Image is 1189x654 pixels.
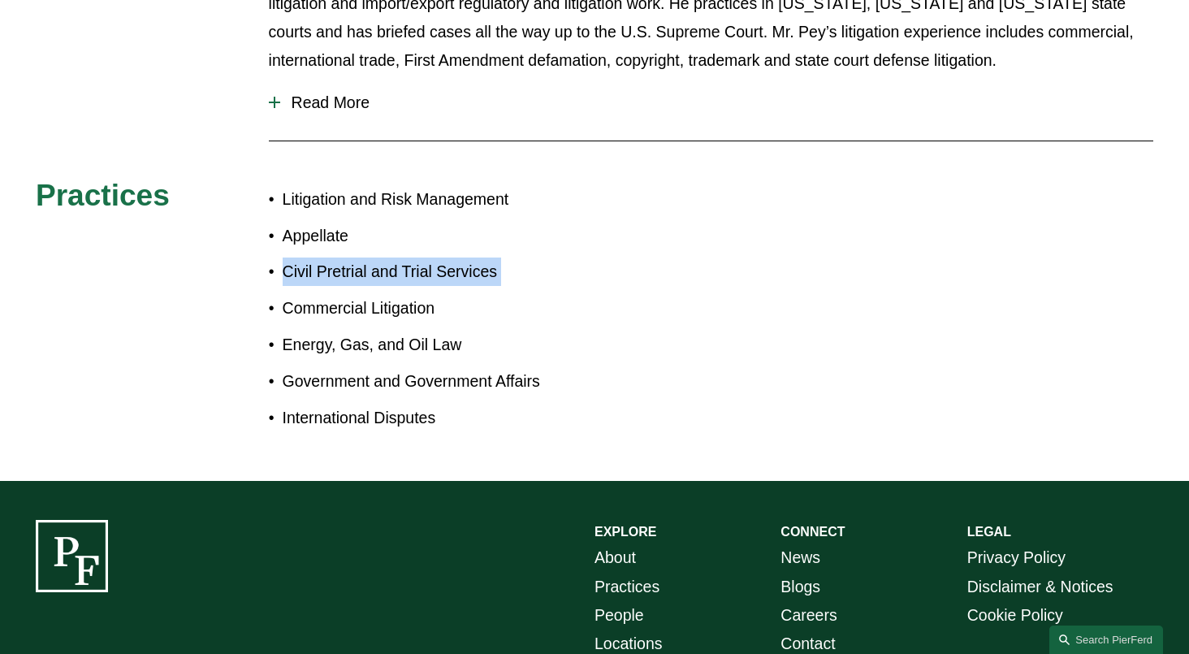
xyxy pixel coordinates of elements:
strong: EXPLORE [594,525,656,539]
p: Litigation and Risk Management [283,185,594,214]
p: International Disputes [283,404,594,432]
a: Search this site [1049,626,1163,654]
a: Practices [594,573,659,601]
p: Appellate [283,222,594,250]
a: People [594,601,644,630]
a: Privacy Policy [967,544,1066,572]
p: Commercial Litigation [283,294,594,323]
a: Careers [780,601,837,630]
a: Cookie Policy [967,601,1063,630]
a: About [594,544,636,572]
p: Civil Pretrial and Trial Services [283,258,594,286]
span: Practices [36,178,170,212]
span: Read More [280,93,1154,112]
a: News [780,544,820,572]
a: Disclaimer & Notices [967,573,1113,601]
p: Government and Government Affairs [283,367,594,396]
strong: LEGAL [967,525,1011,539]
p: Energy, Gas, and Oil Law [283,331,594,359]
strong: CONNECT [780,525,845,539]
a: Blogs [780,573,820,601]
button: Read More [269,81,1154,124]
